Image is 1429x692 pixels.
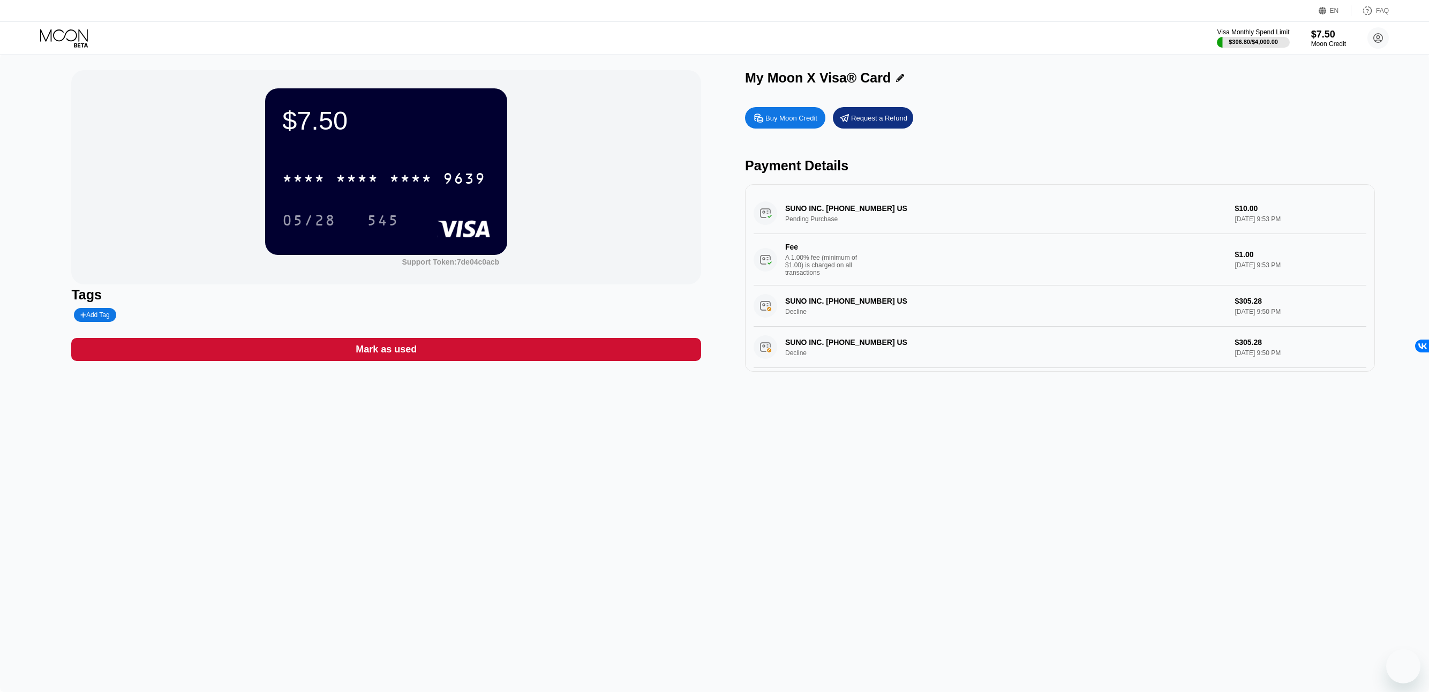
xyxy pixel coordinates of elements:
div: $1.00 [1235,250,1366,259]
iframe: Кнопка запуска окна обмена сообщениями [1386,649,1420,683]
div: Visa Monthly Spend Limit [1217,28,1289,36]
div: Support Token: 7de04c0acb [402,258,499,266]
div: 9639 [443,171,486,189]
div: EN [1330,7,1339,14]
div: Mark as used [356,343,417,356]
div: Payment Details [745,158,1375,174]
div: A 1.00% fee (minimum of $1.00) is charged on all transactions [785,254,866,276]
div: EN [1319,5,1351,16]
div: Add Tag [80,311,109,319]
div: Buy Moon Credit [745,107,825,129]
div: Request a Refund [833,107,913,129]
div: 05/28 [282,213,336,230]
div: Support Token:7de04c0acb [402,258,499,266]
div: FAQ [1376,7,1389,14]
div: FeeA 1.00% fee (minimum of $1.00) is charged on all transactions$1.00[DATE] 9:53 PM [754,234,1366,285]
div: Moon Credit [1311,40,1346,48]
div: Mark as used [71,338,701,361]
div: Tags [71,287,701,303]
div: Buy Moon Credit [765,114,817,123]
div: $7.50 [282,106,490,136]
div: $306.80 / $4,000.00 [1229,39,1278,45]
div: Add Tag [74,308,116,322]
div: [DATE] 9:53 PM [1235,261,1366,269]
div: 05/28 [274,207,344,234]
div: Fee [785,243,860,251]
div: Visa Monthly Spend Limit$306.80/$4,000.00 [1217,28,1289,48]
div: Request a Refund [851,114,907,123]
div: $7.50Moon Credit [1311,29,1346,48]
div: $7.50 [1311,29,1346,40]
div: FAQ [1351,5,1389,16]
div: 545 [367,213,399,230]
div: 545 [359,207,407,234]
div: My Moon X Visa® Card [745,70,891,86]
